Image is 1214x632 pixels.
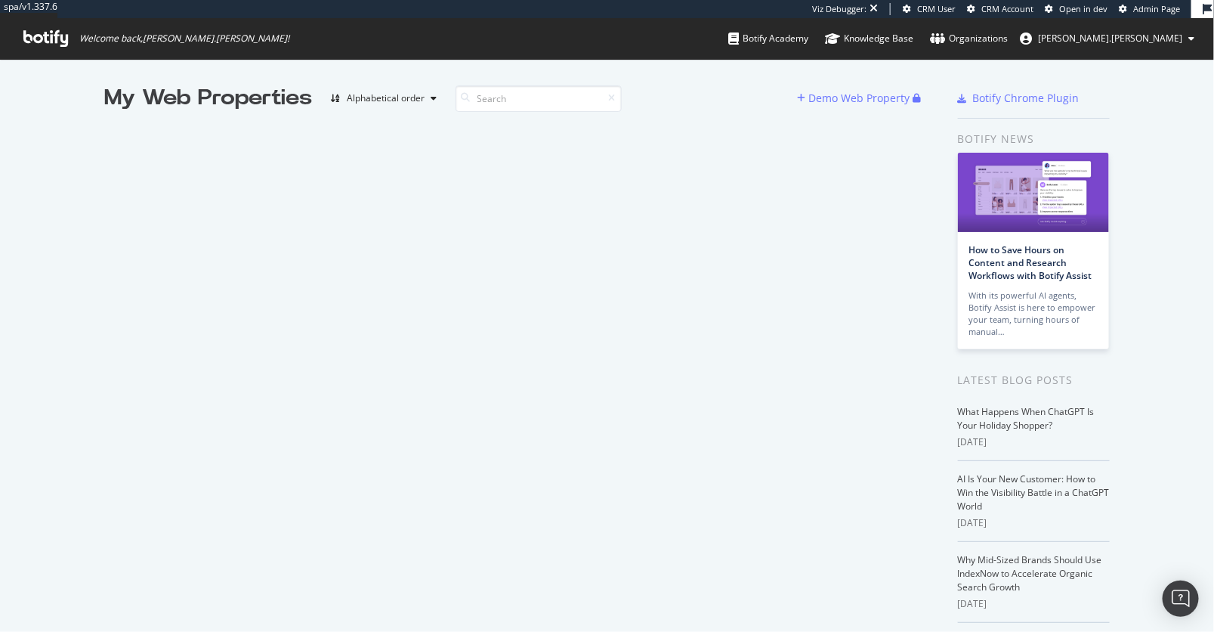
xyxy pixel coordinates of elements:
button: Demo Web Property [798,86,913,110]
a: Why Mid-Sized Brands Should Use IndexNow to Accelerate Organic Search Growth [958,553,1102,593]
span: Open in dev [1059,3,1107,14]
button: [PERSON_NAME].[PERSON_NAME] [1008,26,1206,51]
a: Admin Page [1119,3,1180,15]
input: Search [456,85,622,112]
div: Open Intercom Messenger [1163,581,1199,617]
a: CRM User [903,3,956,15]
a: Organizations [930,18,1008,59]
a: Demo Web Property [798,91,913,104]
a: Knowledge Base [825,18,913,59]
a: How to Save Hours on Content and Research Workflows with Botify Assist [969,243,1092,282]
a: What Happens When ChatGPT Is Your Holiday Shopper? [958,405,1095,432]
a: AI Is Your New Customer: How to Win the Visibility Battle in a ChatGPT World [958,472,1110,513]
a: Open in dev [1045,3,1107,15]
a: Botify Chrome Plugin [958,91,1080,106]
div: Botify Chrome Plugin [973,91,1080,106]
span: Welcome back, [PERSON_NAME].[PERSON_NAME] ! [79,33,289,45]
div: Viz Debugger: [812,3,866,15]
a: CRM Account [967,3,1033,15]
a: Botify Academy [728,18,808,59]
button: Alphabetical order [325,86,443,110]
div: Latest Blog Posts [958,372,1110,389]
span: Admin Page [1133,3,1180,14]
div: Botify Academy [728,31,808,46]
div: My Web Properties [105,83,313,113]
div: [DATE] [958,597,1110,611]
div: With its powerful AI agents, Botify Assist is here to empower your team, turning hours of manual… [969,290,1098,338]
div: [DATE] [958,435,1110,449]
span: CRM Account [981,3,1033,14]
div: Knowledge Base [825,31,913,46]
div: Alphabetical order [348,94,425,103]
div: Organizations [930,31,1008,46]
div: [DATE] [958,516,1110,530]
span: melanie.muller [1038,32,1182,45]
img: How to Save Hours on Content and Research Workflows with Botify Assist [958,153,1109,232]
div: Botify news [958,131,1110,147]
div: Demo Web Property [809,91,910,106]
span: CRM User [917,3,956,14]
